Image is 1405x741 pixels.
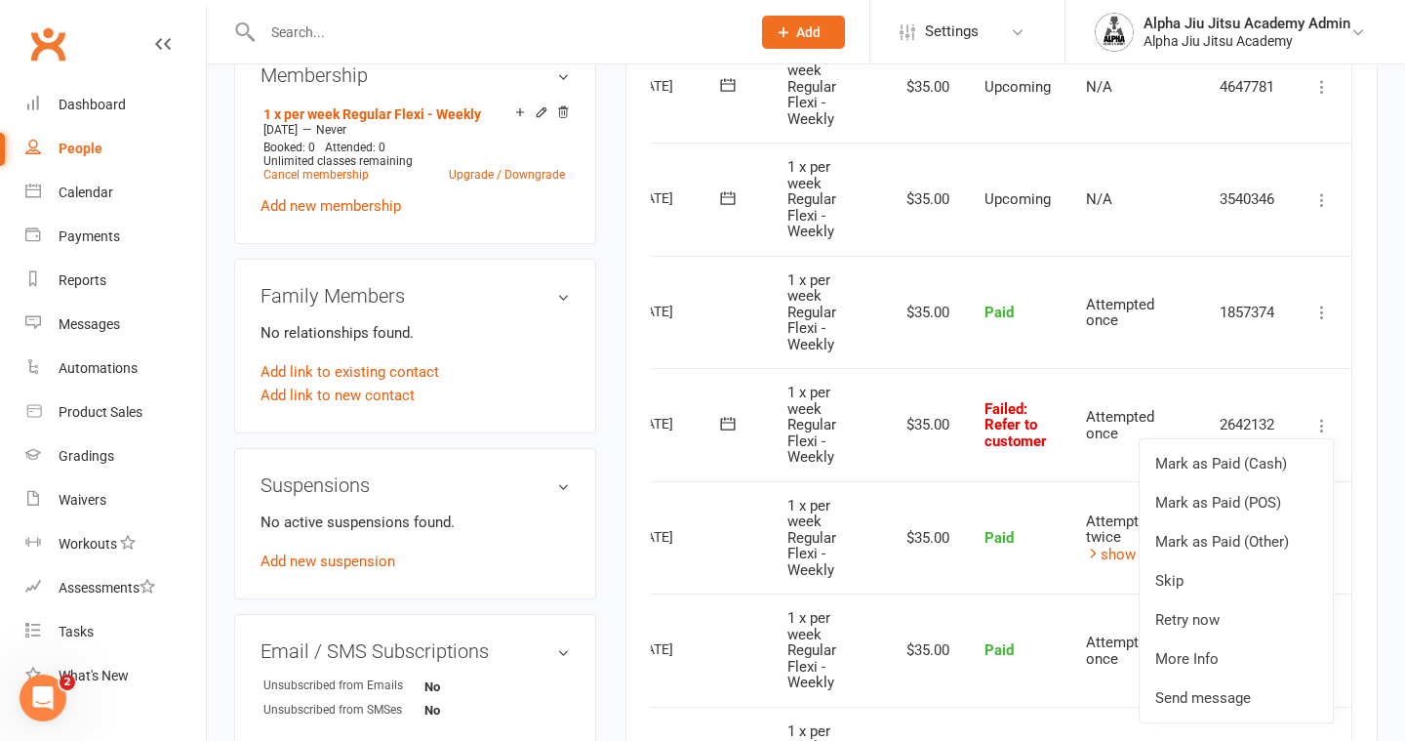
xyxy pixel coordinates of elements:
[257,19,737,46] input: Search...
[984,641,1014,659] span: Paid
[984,304,1014,321] span: Paid
[59,185,113,200] div: Calendar
[787,384,836,466] span: 1 x per week Regular Flexi - Weekly
[261,64,570,86] h3: Membership
[59,316,120,332] div: Messages
[325,141,385,154] span: Attended: 0
[883,30,967,144] td: $35.00
[1086,296,1154,330] span: Attempted once
[1140,522,1333,561] a: Mark as Paid (Other)
[60,675,75,690] span: 2
[787,609,836,691] span: 1 x per week Regular Flexi - Weekly
[1144,32,1350,50] div: Alpha Jiu Jitsu Academy
[59,668,129,683] div: What's New
[259,122,570,138] div: —
[787,46,836,128] span: 1 x per week Regular Flexi - Weekly
[424,679,537,694] strong: No
[263,168,369,182] a: Cancel membership
[984,400,1047,450] span: Failed
[1086,408,1154,442] span: Attempted once
[984,190,1051,208] span: Upcoming
[263,106,481,122] a: 1 x per week Regular Flexi - Weekly
[984,78,1051,96] span: Upcoming
[23,20,72,68] a: Clubworx
[59,492,106,508] div: Waivers
[883,594,967,707] td: $35.00
[25,303,206,347] a: Messages
[1086,190,1112,208] span: N/A
[1202,256,1293,369] td: 1857374
[261,553,395,570] a: Add new suspension
[263,677,424,695] div: Unsubscribed from Emails
[1140,639,1333,679] a: More Info
[261,474,570,496] h3: Suspensions
[633,634,723,664] div: [DATE]
[59,141,102,156] div: People
[787,158,836,240] span: 1 x per week Regular Flexi - Weekly
[263,123,298,137] span: [DATE]
[25,610,206,654] a: Tasks
[261,321,570,345] p: No relationships found.
[1140,561,1333,600] a: Skip
[1086,78,1112,96] span: N/A
[20,675,66,721] iframe: Intercom live chat
[633,183,723,213] div: [DATE]
[787,271,836,353] span: 1 x per week Regular Flexi - Weekly
[59,97,126,112] div: Dashboard
[1086,546,1184,563] a: show history
[261,360,439,384] a: Add link to existing contact
[1202,143,1293,256] td: 3540346
[984,400,1047,450] span: : Refer to customer
[762,16,845,49] button: Add
[883,143,967,256] td: $35.00
[261,384,415,407] a: Add link to new contact
[59,536,117,552] div: Workouts
[25,522,206,566] a: Workouts
[1144,15,1350,32] div: Alpha Jiu Jitsu Academy Admin
[787,497,836,579] span: 1 x per week Regular Flexi - Weekly
[25,434,206,478] a: Gradings
[984,529,1014,547] span: Paid
[261,640,570,662] h3: Email / SMS Subscriptions
[796,24,821,40] span: Add
[59,624,94,639] div: Tasks
[1140,483,1333,522] a: Mark as Paid (POS)
[1086,634,1154,668] span: Attempted once
[25,478,206,522] a: Waivers
[1202,368,1293,481] td: 2642132
[633,521,723,552] div: [DATE]
[263,141,315,154] span: Booked: 0
[25,566,206,610] a: Assessments
[263,154,413,168] span: Unlimited classes remaining
[59,448,114,464] div: Gradings
[1140,679,1333,718] a: Send message
[316,123,346,137] span: Never
[424,703,537,718] strong: No
[1086,513,1154,547] span: Attempted twice
[25,391,206,434] a: Product Sales
[883,481,967,595] td: $35.00
[25,259,206,303] a: Reports
[261,511,570,534] p: No active suspensions found.
[1140,600,1333,639] a: Retry now
[25,654,206,698] a: What's New
[883,256,967,369] td: $35.00
[59,580,155,596] div: Assessments
[25,347,206,391] a: Automations
[25,127,206,171] a: People
[633,70,723,101] div: [DATE]
[59,272,106,288] div: Reports
[1202,30,1293,144] td: 4647781
[883,368,967,481] td: $35.00
[1095,13,1134,52] img: thumb_image1751406779.png
[263,701,424,720] div: Unsubscribed from SMSes
[633,408,723,438] div: [DATE]
[25,83,206,127] a: Dashboard
[59,228,120,244] div: Payments
[1140,444,1333,483] a: Mark as Paid (Cash)
[261,197,401,215] a: Add new membership
[25,215,206,259] a: Payments
[449,168,565,182] a: Upgrade / Downgrade
[633,296,723,326] div: [DATE]
[59,404,142,420] div: Product Sales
